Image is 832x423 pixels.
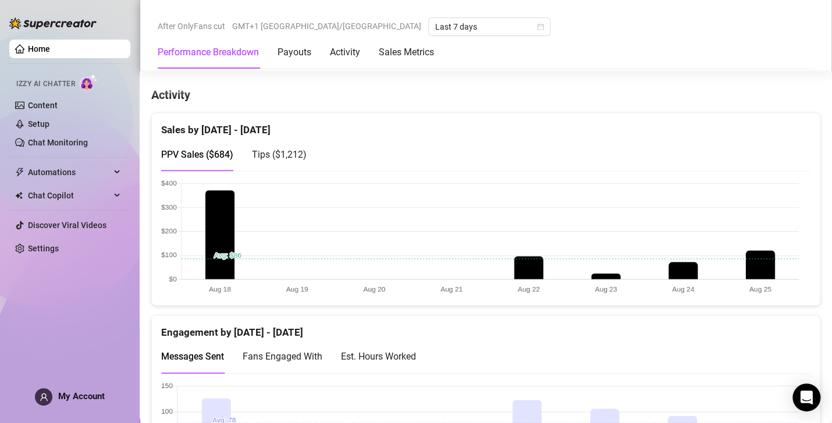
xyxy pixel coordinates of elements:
[40,393,48,401] span: user
[16,79,75,90] span: Izzy AI Chatter
[278,45,311,59] div: Payouts
[537,23,544,30] span: calendar
[9,17,97,29] img: logo-BBDzfeDw.svg
[792,383,820,411] div: Open Intercom Messenger
[28,119,49,129] a: Setup
[158,45,259,59] div: Performance Breakdown
[252,149,307,160] span: Tips ( $1,212 )
[80,74,98,91] img: AI Chatter
[161,113,810,138] div: Sales by [DATE] - [DATE]
[28,138,88,147] a: Chat Monitoring
[28,101,58,110] a: Content
[243,351,322,362] span: Fans Engaged With
[58,391,105,401] span: My Account
[158,17,225,35] span: After OnlyFans cut
[151,87,820,103] h4: Activity
[232,17,421,35] span: GMT+1 [GEOGRAPHIC_DATA]/[GEOGRAPHIC_DATA]
[28,186,111,205] span: Chat Copilot
[161,149,233,160] span: PPV Sales ( $684 )
[28,44,50,54] a: Home
[28,221,106,230] a: Discover Viral Videos
[161,315,810,340] div: Engagement by [DATE] - [DATE]
[435,18,543,35] span: Last 7 days
[15,168,24,177] span: thunderbolt
[28,163,111,182] span: Automations
[28,244,59,253] a: Settings
[379,45,434,59] div: Sales Metrics
[15,191,23,200] img: Chat Copilot
[341,349,416,364] div: Est. Hours Worked
[330,45,360,59] div: Activity
[161,351,224,362] span: Messages Sent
